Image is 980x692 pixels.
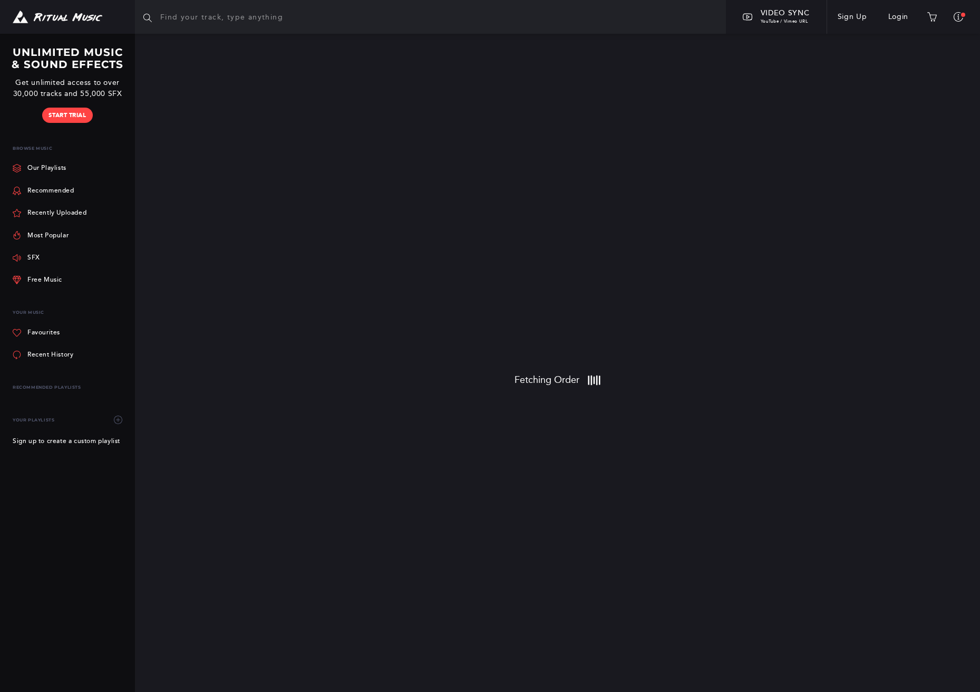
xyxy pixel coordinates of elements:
a: Login [878,2,919,32]
p: Your Music [13,304,127,321]
div: Recommended Playlists [13,379,127,396]
a: Our Playlists [13,157,66,179]
a: Most Popular [13,224,69,246]
img: Ritual Music [13,11,102,24]
a: Start Trial [42,108,92,123]
a: Sign up to create a custom playlist [13,431,120,451]
a: Recently Uploaded [13,202,86,224]
p: Fetching Order [515,374,588,386]
a: SFX [13,247,40,269]
span: YouTube / Vimeo URL [761,19,808,24]
a: Recommended [13,179,74,201]
a: Sign Up [827,2,878,32]
p: Browse Music [13,140,127,157]
p: Get unlimited access to over 30,000 tracks and 55,000 SFX [8,77,127,99]
a: Recent History [13,344,73,366]
div: Your Playlists [13,409,127,431]
h3: UNLIMITED MUSIC & SOUND EFFECTS [8,46,127,71]
a: Free Music [13,269,62,291]
a: Favourites [13,322,60,344]
span: Video Sync [761,8,810,17]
